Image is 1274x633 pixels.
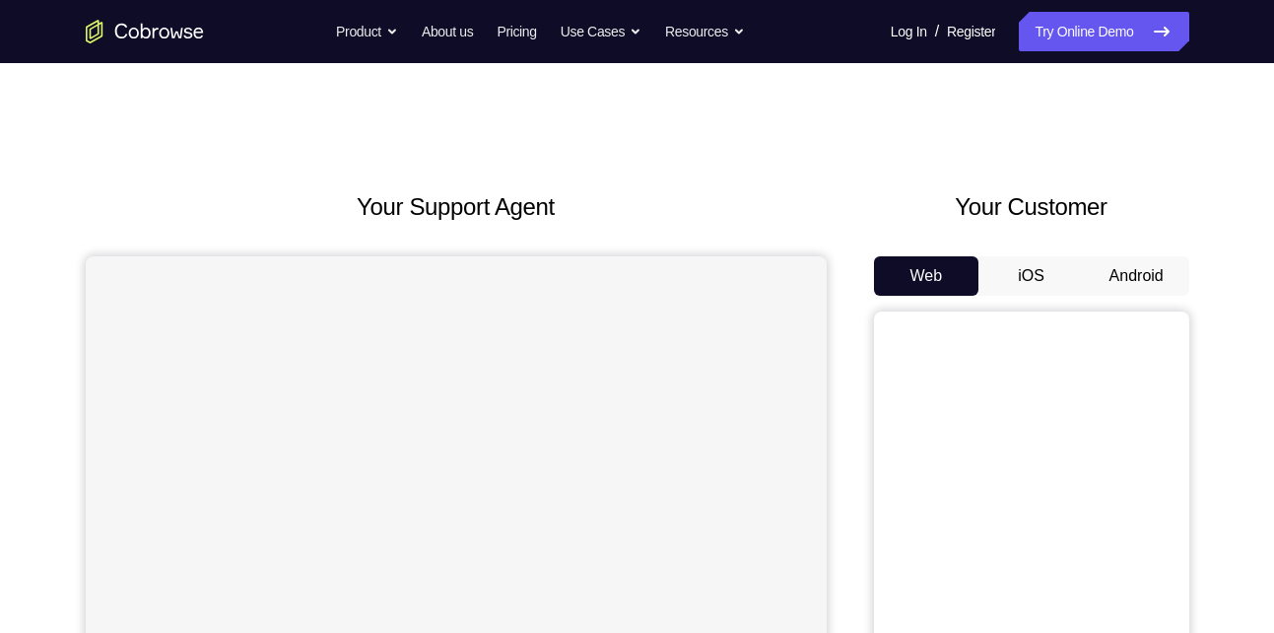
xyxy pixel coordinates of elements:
[1084,256,1189,296] button: Android
[422,12,473,51] a: About us
[874,189,1189,225] h2: Your Customer
[947,12,995,51] a: Register
[336,12,398,51] button: Product
[86,189,827,225] h2: Your Support Agent
[935,20,939,43] span: /
[891,12,927,51] a: Log In
[1019,12,1188,51] a: Try Online Demo
[978,256,1084,296] button: iOS
[497,12,536,51] a: Pricing
[665,12,745,51] button: Resources
[874,256,979,296] button: Web
[561,12,641,51] button: Use Cases
[86,20,204,43] a: Go to the home page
